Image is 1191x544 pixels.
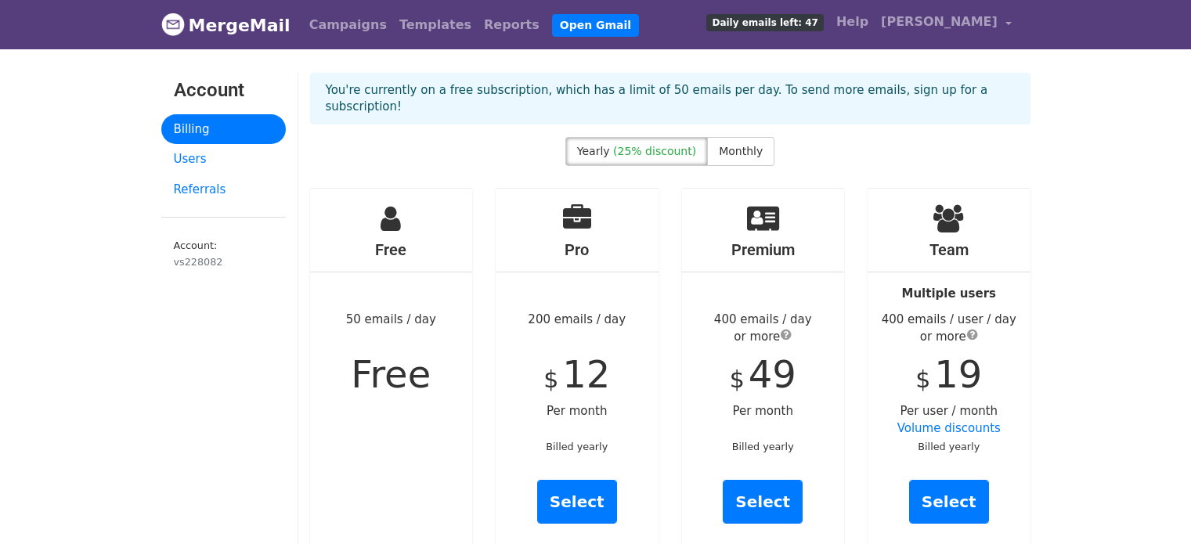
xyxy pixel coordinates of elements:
[393,9,478,41] a: Templates
[161,114,286,145] a: Billing
[909,480,989,524] a: Select
[537,480,617,524] a: Select
[310,240,473,259] h4: Free
[351,352,431,396] span: Free
[161,175,286,205] a: Referrals
[830,6,875,38] a: Help
[700,6,829,38] a: Daily emails left: 47
[577,145,610,157] span: Yearly
[682,240,845,259] h4: Premium
[326,82,1015,115] p: You're currently on a free subscription, which has a limit of 50 emails per day. To send more ema...
[881,13,998,31] span: [PERSON_NAME]
[875,6,1017,43] a: [PERSON_NAME]
[706,14,823,31] span: Daily emails left: 47
[723,480,803,524] a: Select
[303,9,393,41] a: Campaigns
[868,311,1030,346] div: 400 emails / user / day or more
[161,9,291,41] a: MergeMail
[897,421,1001,435] a: Volume discounts
[174,240,273,269] small: Account:
[174,79,273,102] h3: Account
[749,352,796,396] span: 49
[562,352,610,396] span: 12
[918,441,980,452] small: Billed yearly
[543,366,558,393] span: $
[915,366,930,393] span: $
[682,311,845,346] div: 400 emails / day or more
[730,366,745,393] span: $
[719,145,763,157] span: Monthly
[496,240,659,259] h4: Pro
[174,254,273,269] div: vs228082
[868,240,1030,259] h4: Team
[161,144,286,175] a: Users
[546,441,608,452] small: Billed yearly
[732,441,794,452] small: Billed yearly
[161,13,185,36] img: MergeMail logo
[478,9,546,41] a: Reports
[613,145,696,157] span: (25% discount)
[902,286,996,301] strong: Multiple users
[552,14,639,37] a: Open Gmail
[934,352,982,396] span: 19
